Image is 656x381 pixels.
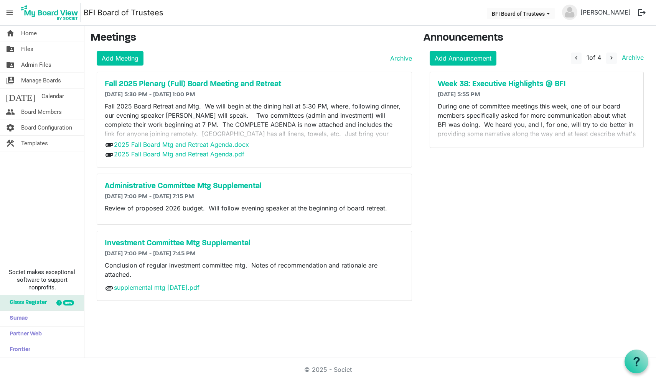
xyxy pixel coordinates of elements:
span: folder_shared [6,41,15,57]
img: no-profile-picture.svg [562,5,577,20]
span: people [6,104,15,120]
a: Administrative Committee Mtg Supplemental [105,182,404,191]
span: attachment [105,284,114,293]
a: © 2025 - Societ [304,366,352,373]
h3: Announcements [424,32,650,45]
span: Admin Files [21,57,51,72]
a: Archive [387,54,412,63]
span: Frontier [6,342,30,358]
h6: [DATE] 5:30 PM - [DATE] 1:00 PM [105,91,404,99]
p: Fall 2025 Board Retreat and Mtg. We will begin at the dining hall at 5:30 PM, where, following di... [105,102,404,148]
span: construction [6,136,15,151]
span: folder_shared [6,57,15,72]
span: Glass Register [6,295,47,310]
span: settings [6,120,15,135]
a: Archive [619,54,644,61]
span: Templates [21,136,48,151]
span: Partner Web [6,327,42,342]
span: 1 [587,54,589,61]
span: attachment [105,150,114,159]
p: During one of committee meetings this week, one of our board members specifically asked for more ... [438,102,636,148]
a: Add Announcement [430,51,496,66]
a: supplemental mtg [DATE].pdf [114,284,199,291]
a: 2025 Fall Board Mtg and Retreat Agenda.docx [114,141,249,148]
button: logout [634,5,650,21]
a: [PERSON_NAME] [577,5,634,20]
div: new [63,300,74,305]
span: [DATE] 5:55 PM [438,92,480,98]
h3: Meetings [91,32,412,45]
a: Investment Committee Mtg Supplemental [105,239,404,248]
p: Conclusion of regular investment committee mtg. Notes of recommendation and rationale are attached. [105,261,404,279]
span: Manage Boards [21,73,61,88]
img: My Board View Logo [19,3,81,22]
button: navigate_before [571,53,582,64]
span: [DATE] [6,89,35,104]
span: Board Members [21,104,62,120]
span: Home [21,26,37,41]
span: Sumac [6,311,28,326]
a: BFI Board of Trustees [84,5,163,20]
a: Add Meeting [97,51,143,66]
span: attachment [105,140,114,149]
span: Calendar [41,89,64,104]
span: of 4 [587,54,601,61]
span: Societ makes exceptional software to support nonprofits. [3,268,81,291]
a: Week 38: Executive Highlights @ BFI [438,80,636,89]
span: Board Configuration [21,120,72,135]
h6: [DATE] 7:00 PM - [DATE] 7:15 PM [105,193,404,200]
a: Fall 2025 Plenary (Full) Board Meeting and Retreat [105,80,404,89]
button: BFI Board of Trustees dropdownbutton [487,8,555,19]
span: switch_account [6,73,15,88]
button: navigate_next [606,53,617,64]
span: menu [2,5,17,20]
span: navigate_before [573,54,580,61]
span: navigate_next [608,54,615,61]
span: Files [21,41,33,57]
p: Review of proposed 2026 budget. Will follow evening speaker at the beginning of board retreat. [105,204,404,213]
span: home [6,26,15,41]
a: My Board View Logo [19,3,84,22]
h6: [DATE] 7:00 PM - [DATE] 7:45 PM [105,250,404,258]
a: 2025 Fall Board Mtg and Retreat Agenda.pdf [114,150,244,158]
